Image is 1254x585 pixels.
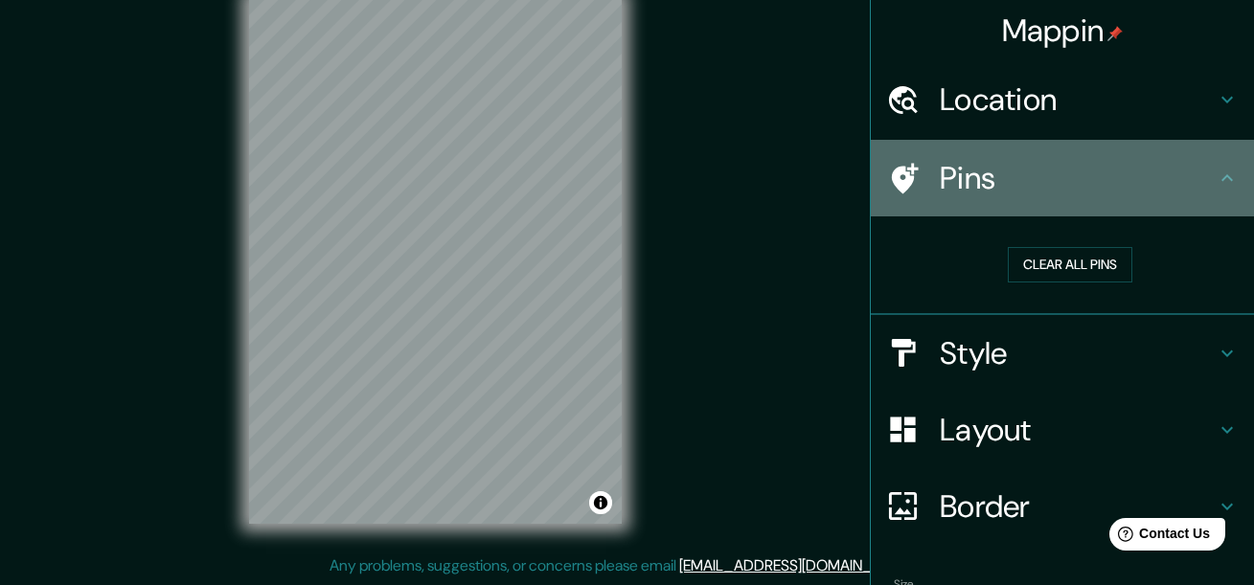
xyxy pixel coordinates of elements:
[940,80,1216,119] h4: Location
[871,392,1254,468] div: Layout
[1107,26,1123,41] img: pin-icon.png
[1002,11,1124,50] h4: Mappin
[330,554,919,577] p: Any problems, suggestions, or concerns please email .
[940,487,1216,526] h4: Border
[871,140,1254,216] div: Pins
[940,159,1216,197] h4: Pins
[589,491,612,514] button: Toggle attribution
[1008,247,1132,282] button: Clear all pins
[1083,510,1233,564] iframe: Help widget launcher
[679,555,916,575] a: [EMAIL_ADDRESS][DOMAIN_NAME]
[871,315,1254,392] div: Style
[940,411,1216,449] h4: Layout
[940,334,1216,372] h4: Style
[871,61,1254,138] div: Location
[871,468,1254,545] div: Border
